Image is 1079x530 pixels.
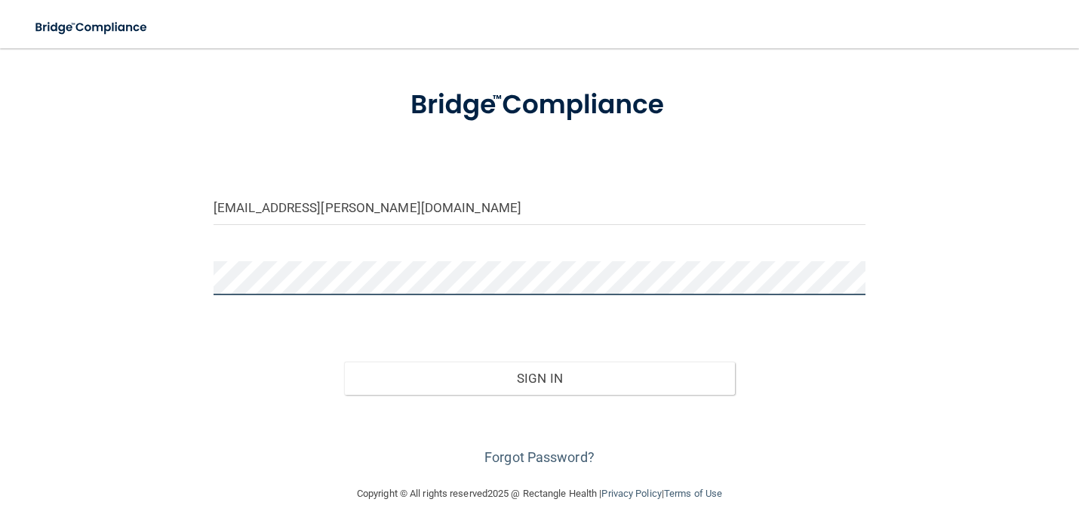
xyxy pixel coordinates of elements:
a: Privacy Policy [601,488,661,499]
img: bridge_compliance_login_screen.278c3ca4.svg [23,12,161,43]
button: Sign In [344,362,735,395]
div: Copyright © All rights reserved 2025 @ Rectangle Health | | [264,470,815,518]
input: Email [214,191,865,225]
img: bridge_compliance_login_screen.278c3ca4.svg [383,70,697,140]
a: Forgot Password? [484,449,595,465]
a: Terms of Use [664,488,722,499]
